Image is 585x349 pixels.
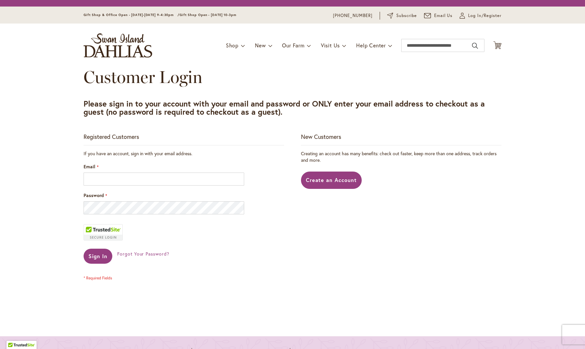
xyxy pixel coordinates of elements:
span: Visit Us [321,42,340,49]
span: Subscribe [396,12,417,19]
div: If you have an account, sign in with your email address. [84,150,284,157]
strong: Please sign in to your account with your email and password or ONLY enter your email address to c... [84,98,485,117]
span: Sign In [88,253,107,259]
button: Search [472,41,478,51]
div: TrustedSite Certified [84,224,123,241]
a: Create an Account [301,172,362,189]
a: Email Us [424,12,453,19]
a: Subscribe [387,12,417,19]
span: Customer Login [84,67,202,87]
span: Shop [226,42,239,49]
span: Help Center [356,42,386,49]
span: Our Farm [282,42,304,49]
span: Email Us [434,12,453,19]
span: Gift Shop Open - [DATE] 10-3pm [180,13,236,17]
span: Create an Account [306,176,357,183]
strong: New Customers [301,133,341,141]
span: Password [84,192,104,198]
p: Creating an account has many benefits: check out faster, keep more than one address, track orders... [301,150,501,163]
strong: Registered Customers [84,133,139,141]
button: Sign In [84,249,112,264]
span: New [255,42,266,49]
a: [PHONE_NUMBER] [333,12,372,19]
span: Log In/Register [468,12,501,19]
span: Gift Shop & Office Open - [DATE]-[DATE] 9-4:30pm / [84,13,180,17]
a: Log In/Register [460,12,501,19]
a: store logo [84,33,152,58]
a: Forgot Your Password? [117,251,169,257]
iframe: Launch Accessibility Center [5,326,23,344]
span: Email [84,163,95,170]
